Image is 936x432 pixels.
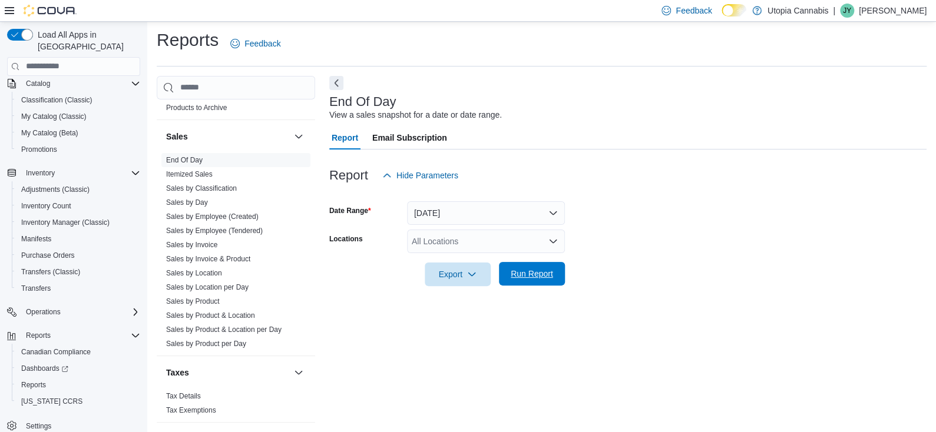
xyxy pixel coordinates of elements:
[16,345,95,359] a: Canadian Compliance
[21,347,91,357] span: Canadian Compliance
[833,4,835,18] p: |
[859,4,927,18] p: [PERSON_NAME]
[12,108,145,125] button: My Catalog (Classic)
[166,311,255,320] a: Sales by Product & Location
[16,232,56,246] a: Manifests
[21,328,140,343] span: Reports
[16,182,94,197] a: Adjustments (Classic)
[166,198,208,207] a: Sales by Day
[21,305,140,319] span: Operations
[16,109,140,124] span: My Catalog (Classic)
[24,5,77,16] img: Cova
[21,77,55,91] button: Catalog
[21,112,87,121] span: My Catalog (Classic)
[722,4,746,16] input: Dark Mode
[292,365,306,380] button: Taxes
[16,93,140,107] span: Classification (Classic)
[166,240,217,250] span: Sales by Invoice
[432,262,484,286] span: Export
[16,281,55,295] a: Transfers
[166,268,222,278] span: Sales by Location
[166,311,255,320] span: Sales by Product & Location
[166,212,259,221] span: Sales by Employee (Created)
[166,367,289,378] button: Taxes
[16,215,114,230] a: Inventory Manager (Classic)
[511,268,553,280] span: Run Report
[166,283,249,291] a: Sales by Location per Day
[499,262,565,285] button: Run Report
[329,76,343,90] button: Next
[329,168,368,182] h3: Report
[12,141,145,158] button: Promotions
[166,297,220,306] span: Sales by Product
[21,166,140,180] span: Inventory
[26,421,51,431] span: Settings
[16,378,140,392] span: Reports
[2,304,145,320] button: Operations
[166,103,227,112] span: Products to Archive
[166,255,250,263] a: Sales by Invoice & Product
[166,406,216,414] a: Tax Exemptions
[292,129,306,144] button: Sales
[16,361,140,375] span: Dashboards
[16,126,140,140] span: My Catalog (Beta)
[26,331,51,340] span: Reports
[16,142,62,157] a: Promotions
[12,214,145,231] button: Inventory Manager (Classic)
[16,265,85,279] a: Transfers (Classic)
[21,128,78,138] span: My Catalog (Beta)
[21,397,82,406] span: [US_STATE] CCRS
[166,269,222,277] a: Sales by Location
[12,231,145,247] button: Manifests
[157,87,315,119] div: Products
[26,79,50,88] span: Catalog
[226,32,285,55] a: Feedback
[16,361,73,375] a: Dashboards
[244,38,280,49] span: Feedback
[16,281,140,295] span: Transfers
[21,234,51,244] span: Manifests
[12,247,145,264] button: Purchase Orders
[166,156,203,164] a: End Of Day
[676,5,712,16] span: Feedback
[21,305,65,319] button: Operations
[16,248,80,262] a: Purchase Orders
[21,251,75,260] span: Purchase Orders
[407,201,565,225] button: [DATE]
[329,206,371,215] label: Date Range
[21,145,57,154] span: Promotions
[2,75,145,92] button: Catalog
[21,201,71,211] span: Inventory Count
[166,406,216,415] span: Tax Exemptions
[372,126,447,149] span: Email Subscription
[396,170,458,181] span: Hide Parameters
[12,393,145,410] button: [US_STATE] CCRS
[12,181,145,198] button: Adjustments (Classic)
[16,126,83,140] a: My Catalog (Beta)
[12,360,145,377] a: Dashboards
[166,339,246,348] span: Sales by Product per Day
[166,212,259,221] a: Sales by Employee (Created)
[166,198,208,207] span: Sales by Day
[166,241,217,249] a: Sales by Invoice
[16,345,140,359] span: Canadian Compliance
[166,392,201,400] a: Tax Details
[157,153,315,355] div: Sales
[329,95,396,109] h3: End Of Day
[21,77,140,91] span: Catalog
[33,29,140,52] span: Load All Apps in [GEOGRAPHIC_DATA]
[21,185,90,194] span: Adjustments (Classic)
[16,182,140,197] span: Adjustments (Classic)
[12,377,145,393] button: Reports
[166,325,282,334] span: Sales by Product & Location per Day
[166,170,213,179] span: Itemized Sales
[16,199,76,213] a: Inventory Count
[166,184,237,192] a: Sales by Classification
[166,297,220,305] a: Sales by Product
[548,237,558,246] button: Open list of options
[12,198,145,214] button: Inventory Count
